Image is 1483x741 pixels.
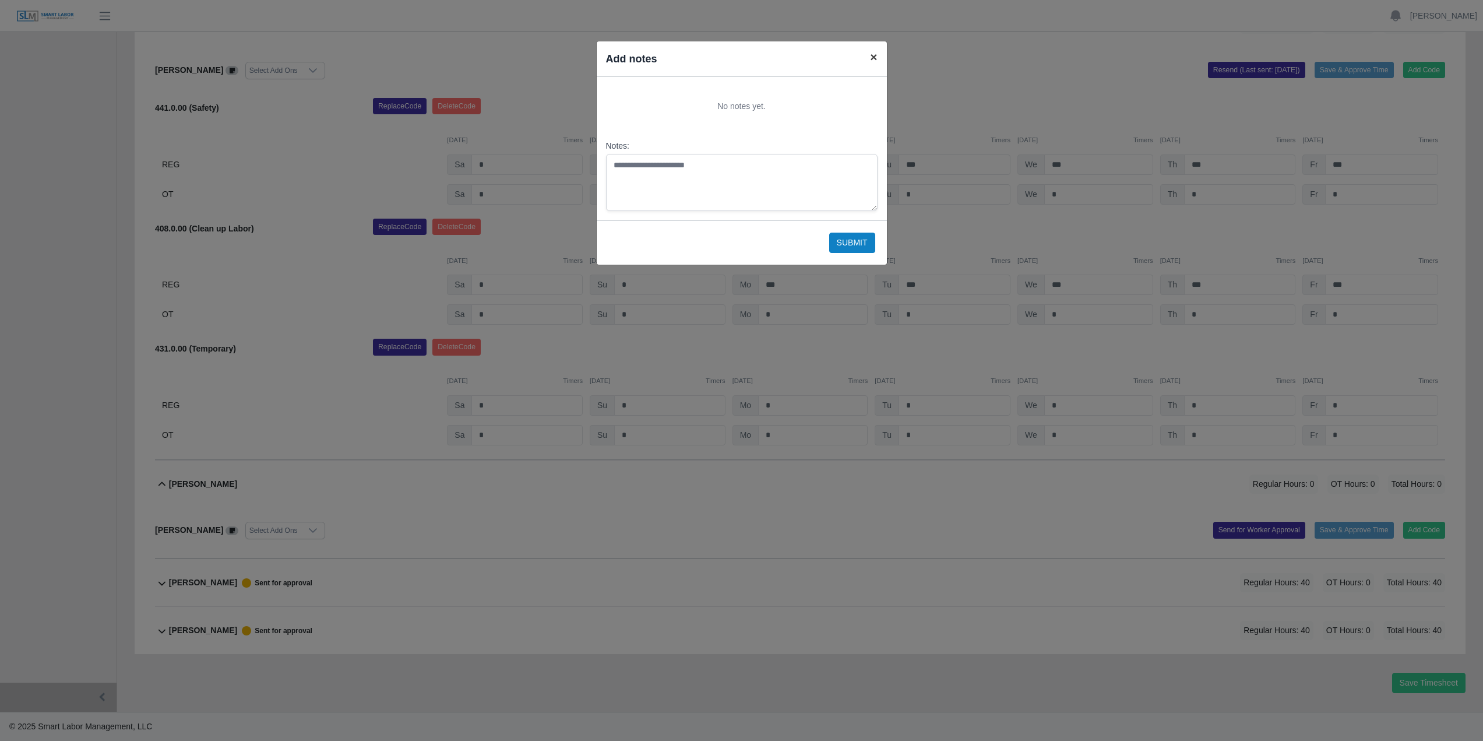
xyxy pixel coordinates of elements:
button: Submit [829,233,875,253]
label: Notes: [606,140,878,152]
div: No notes yet. [606,86,878,126]
h4: Add notes [606,51,657,67]
span: × [870,50,877,64]
button: Close [861,41,886,72]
